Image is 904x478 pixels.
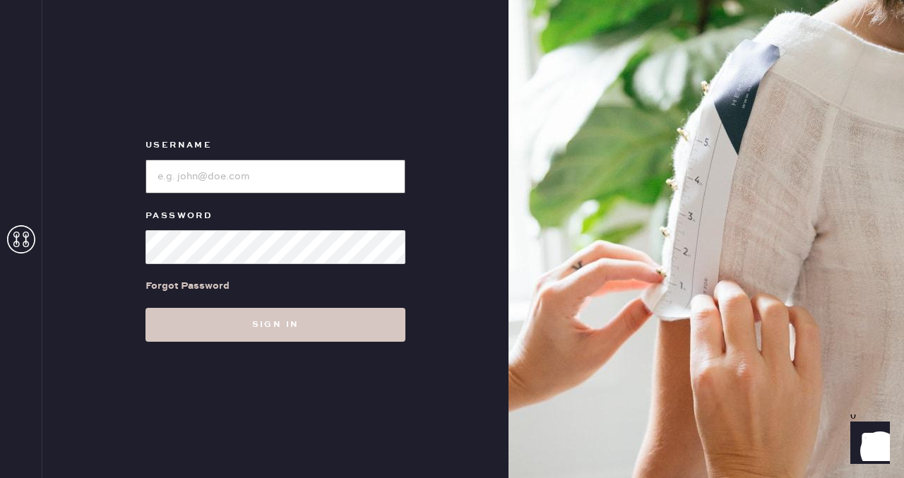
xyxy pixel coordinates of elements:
[145,278,230,294] div: Forgot Password
[145,160,405,193] input: e.g. john@doe.com
[145,208,405,225] label: Password
[145,264,230,308] a: Forgot Password
[837,414,898,475] iframe: Front Chat
[145,308,405,342] button: Sign in
[145,137,405,154] label: Username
